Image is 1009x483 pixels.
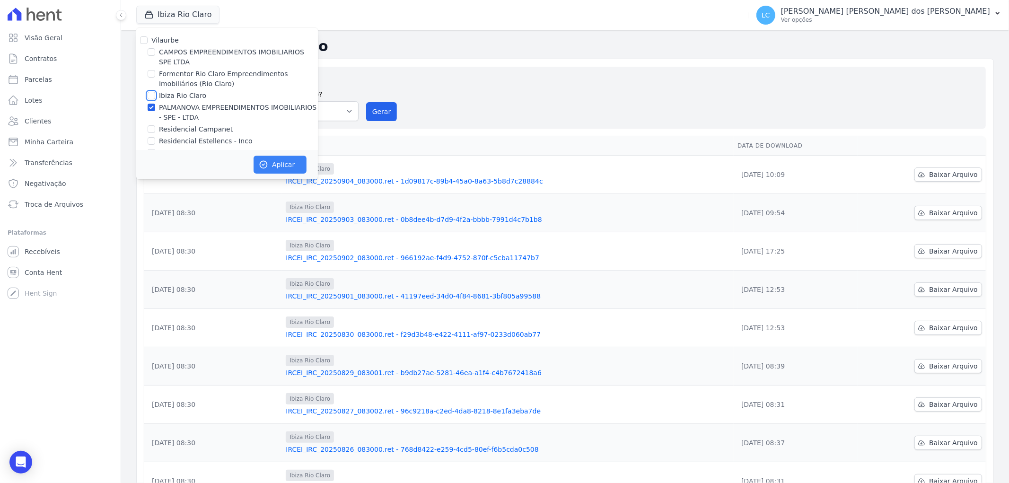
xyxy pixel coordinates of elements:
a: IRCEI_IRC_20250904_083000.ret - 1d09817c-89b4-45a0-8a63-5b8d7c28884c [286,176,730,186]
td: [DATE] 08:31 [734,386,858,424]
span: Negativação [25,179,66,188]
a: Negativação [4,174,117,193]
label: CAMPOS EMPREENDIMENTOS IMOBILIARIOS SPE LTDA [159,47,318,67]
label: PALMANOVA EMPREENDIMENTOS IMOBILIARIOS - SPE - LTDA [159,103,318,123]
p: [PERSON_NAME] [PERSON_NAME] dos [PERSON_NAME] [781,7,990,16]
span: Baixar Arquivo [929,323,978,333]
div: Open Intercom Messenger [9,451,32,474]
span: Ibiza Rio Claro [286,240,334,251]
td: [DATE] 12:53 [734,309,858,347]
td: [DATE] 08:39 [734,347,858,386]
span: Ibiza Rio Claro [286,470,334,481]
a: Baixar Arquivo [914,206,982,220]
span: Baixar Arquivo [929,170,978,179]
td: [DATE] 08:30 [144,232,282,271]
span: Ibiza Rio Claro [286,355,334,366]
a: Lotes [4,91,117,110]
a: Baixar Arquivo [914,282,982,297]
a: Baixar Arquivo [914,244,982,258]
button: Gerar [366,102,397,121]
a: Conta Hent [4,263,117,282]
td: [DATE] 09:54 [734,194,858,232]
a: Troca de Arquivos [4,195,117,214]
span: Baixar Arquivo [929,361,978,371]
span: Baixar Arquivo [929,438,978,448]
a: Baixar Arquivo [914,436,982,450]
a: Transferências [4,153,117,172]
td: [DATE] 12:53 [734,271,858,309]
a: IRCEI_IRC_20250830_083000.ret - f29d3b48-e422-4111-af97-0233d060ab77 [286,330,730,339]
a: Baixar Arquivo [914,397,982,412]
label: Formentor Rio Claro Empreendimentos Imobiliários (Rio Claro) [159,69,318,89]
a: Visão Geral [4,28,117,47]
span: Lotes [25,96,43,105]
div: Plataformas [8,227,113,238]
th: Data de Download [734,136,858,156]
span: Conta Hent [25,268,62,277]
td: [DATE] 08:30 [144,271,282,309]
span: Contratos [25,54,57,63]
span: Troca de Arquivos [25,200,83,209]
label: Ibiza Rio Claro [159,91,206,101]
span: Baixar Arquivo [929,246,978,256]
label: Residencial Estellencs - Inco [159,136,253,146]
h2: Exportações de Retorno [136,38,994,55]
a: IRCEI_IRC_20250829_083001.ret - b9db27ae-5281-46ea-a1f4-c4b7672418a6 [286,368,730,378]
span: Ibiza Rio Claro [286,202,334,213]
a: Baixar Arquivo [914,359,982,373]
a: IRCEI_IRC_20250902_083000.ret - 966192ae-f4d9-4752-870f-c5cba11747b7 [286,253,730,263]
span: Ibiza Rio Claro [286,393,334,404]
a: Minha Carteira [4,132,117,151]
th: Arquivo [282,136,734,156]
a: IRCEI_IRC_20250827_083002.ret - 96c9218a-c2ed-4da8-8218-8e1fa3eba7de [286,406,730,416]
a: Recebíveis [4,242,117,261]
span: Ibiza Rio Claro [286,431,334,443]
span: Ibiza Rio Claro [286,278,334,290]
label: Vilaurbe [151,36,179,44]
td: [DATE] 08:37 [734,424,858,462]
span: Baixar Arquivo [929,208,978,218]
td: [DATE] 08:30 [144,386,282,424]
td: [DATE] 08:30 [144,309,282,347]
a: Parcelas [4,70,117,89]
a: IRCEI_IRC_20250903_083000.ret - 0b8dee4b-d7d9-4f2a-bbbb-7991d4c7b1b8 [286,215,730,224]
p: Ver opções [781,16,990,24]
span: Recebíveis [25,247,60,256]
label: Residencial Campanet [159,124,233,134]
span: LC [762,12,770,18]
button: Ibiza Rio Claro [136,6,219,24]
span: Parcelas [25,75,52,84]
td: [DATE] 17:25 [734,232,858,271]
a: Baixar Arquivo [914,167,982,182]
a: Clientes [4,112,117,131]
a: Baixar Arquivo [914,321,982,335]
span: Clientes [25,116,51,126]
a: IRCEI_IRC_20250826_083000.ret - 768d8422-e259-4cd5-80ef-f6b5cda0c508 [286,445,730,454]
span: Visão Geral [25,33,62,43]
td: [DATE] 08:30 [144,424,282,462]
span: Baixar Arquivo [929,285,978,294]
span: Transferências [25,158,72,167]
td: [DATE] 08:30 [144,347,282,386]
span: Minha Carteira [25,137,73,147]
a: IRCEI_IRC_20250901_083000.ret - 41197eed-34d0-4f84-8681-3bf805a99588 [286,291,730,301]
button: Aplicar [254,156,307,174]
label: Residencial Estellencs - LBA [159,148,251,158]
a: Contratos [4,49,117,68]
button: LC [PERSON_NAME] [PERSON_NAME] dos [PERSON_NAME] Ver opções [749,2,1009,28]
span: Baixar Arquivo [929,400,978,409]
td: [DATE] 10:09 [734,156,858,194]
td: [DATE] 08:30 [144,194,282,232]
span: Ibiza Rio Claro [286,316,334,328]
